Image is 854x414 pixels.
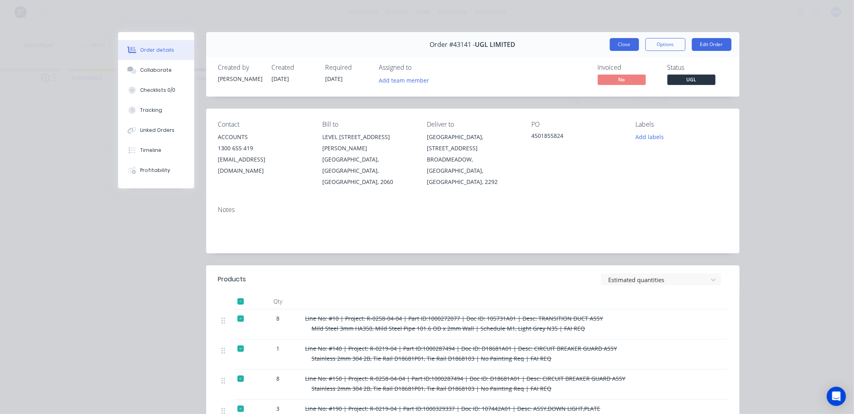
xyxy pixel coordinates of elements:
[430,41,475,48] span: Order #43141 -
[118,160,194,180] button: Profitability
[598,75,646,85] span: No
[305,345,617,352] span: Line No: #140 | Project: R-0219-04 | Part ID:1000287494 | Doc ID: D18681A01 | Desc: CIRCUIT BREAK...
[322,154,414,188] div: [GEOGRAPHIC_DATA], [GEOGRAPHIC_DATA], [GEOGRAPHIC_DATA], 2060
[218,131,310,176] div: ACCOUNTS1300 655 419[EMAIL_ADDRESS][DOMAIN_NAME]
[692,38,731,51] button: Edit Order
[218,206,727,214] div: Notes
[118,100,194,120] button: Tracking
[379,64,459,71] div: Assigned to
[326,75,343,83] span: [DATE]
[140,87,175,94] div: Checklists 0/0
[218,275,246,284] div: Products
[427,131,518,188] div: [GEOGRAPHIC_DATA], [STREET_ADDRESS]BROADMEADOW, [GEOGRAPHIC_DATA], [GEOGRAPHIC_DATA], 2292
[326,64,370,71] div: Required
[118,40,194,60] button: Order details
[598,64,658,71] div: Invoiced
[140,127,175,134] div: Linked Orders
[531,121,623,128] div: PO
[475,41,516,48] span: UGL LIMITED
[140,147,161,154] div: Timeline
[427,121,518,128] div: Deliver to
[277,314,280,323] span: 8
[272,64,316,71] div: Created
[140,107,162,114] div: Tracking
[667,75,715,85] span: UGL
[312,355,552,362] span: Stainless 2mm 304 2B, Tie Rail D18681P01, Tie Rail D1868103 | No Painting Req | FAI REQ
[379,75,434,85] button: Add team member
[118,80,194,100] button: Checklists 0/0
[374,75,433,85] button: Add team member
[631,131,668,142] button: Add labels
[305,375,626,382] span: Line No: #150 | Project: R-0258-04-04 | Part ID:1000287494 | Doc ID: D18681A01 | Desc: CIRCUIT BR...
[254,293,302,309] div: Qty
[140,167,170,174] div: Profitability
[218,121,310,128] div: Contact
[312,385,552,392] span: Stainless 2mm 304 2B, Tie Rail D18681P01, Tie Rail D1868103 | No Painting Req | FAI REQ
[277,374,280,383] span: 8
[322,131,414,154] div: LEVEL [STREET_ADDRESS][PERSON_NAME]
[218,131,310,143] div: ACCOUNTS
[218,143,310,154] div: 1300 655 419
[118,60,194,80] button: Collaborate
[118,140,194,160] button: Timeline
[322,131,414,188] div: LEVEL [STREET_ADDRESS][PERSON_NAME][GEOGRAPHIC_DATA], [GEOGRAPHIC_DATA], [GEOGRAPHIC_DATA], 2060
[312,325,585,332] span: Mild Steel 3mm HA350, Mild Steel Pipe 101.6 OD x 2mm Wall | Schedule M1, Light Grey N35 | FAI REQ
[667,64,727,71] div: Status
[218,75,262,83] div: [PERSON_NAME]
[305,405,601,412] span: Line No: #190 | Project: R-0219-04 | Part ID:1000329337 | Doc ID: 107442A01 | Desc: ASSY,DOWN LIG...
[531,131,623,143] div: 4501855824
[827,387,846,406] div: Open Intercom Messenger
[610,38,639,51] button: Close
[305,315,603,322] span: Line No: #10 | Project: R-0258-04-04 | Part ID:1000272077 | Doc ID: 105731A01 | Desc: TRANSITION ...
[272,75,289,83] span: [DATE]
[218,64,262,71] div: Created by
[427,154,518,188] div: BROADMEADOW, [GEOGRAPHIC_DATA], [GEOGRAPHIC_DATA], 2292
[667,75,715,87] button: UGL
[645,38,685,51] button: Options
[277,404,280,413] span: 3
[277,344,280,353] span: 1
[427,131,518,154] div: [GEOGRAPHIC_DATA], [STREET_ADDRESS]
[140,67,172,74] div: Collaborate
[218,154,310,176] div: [EMAIL_ADDRESS][DOMAIN_NAME]
[140,46,174,54] div: Order details
[322,121,414,128] div: Bill to
[118,120,194,140] button: Linked Orders
[636,121,727,128] div: Labels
